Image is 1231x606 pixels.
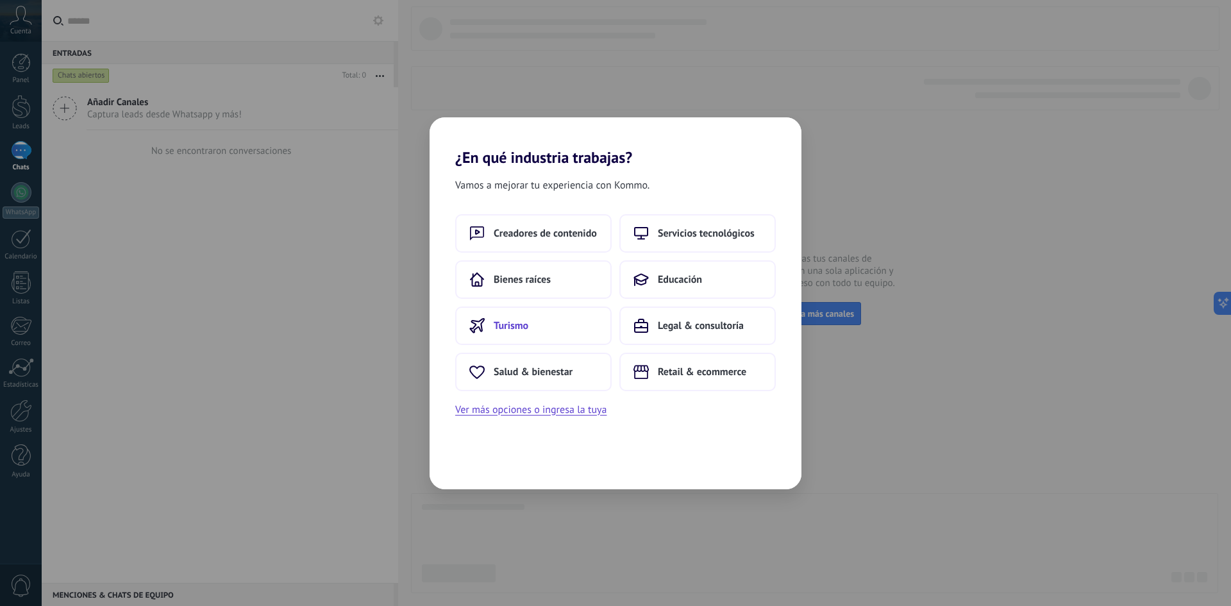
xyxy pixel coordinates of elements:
[430,117,801,167] h2: ¿En qué industria trabajas?
[455,401,607,418] button: Ver más opciones o ingresa la tuya
[455,214,612,253] button: Creadores de contenido
[658,273,702,286] span: Educación
[455,353,612,391] button: Salud & bienestar
[658,227,755,240] span: Servicios tecnológicos
[619,260,776,299] button: Educación
[494,319,528,332] span: Turismo
[455,260,612,299] button: Bienes raíces
[494,273,551,286] span: Bienes raíces
[455,177,649,194] span: Vamos a mejorar tu experiencia con Kommo.
[619,214,776,253] button: Servicios tecnológicos
[619,307,776,345] button: Legal & consultoría
[494,366,573,378] span: Salud & bienestar
[658,366,746,378] span: Retail & ecommerce
[494,227,597,240] span: Creadores de contenido
[619,353,776,391] button: Retail & ecommerce
[658,319,744,332] span: Legal & consultoría
[455,307,612,345] button: Turismo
